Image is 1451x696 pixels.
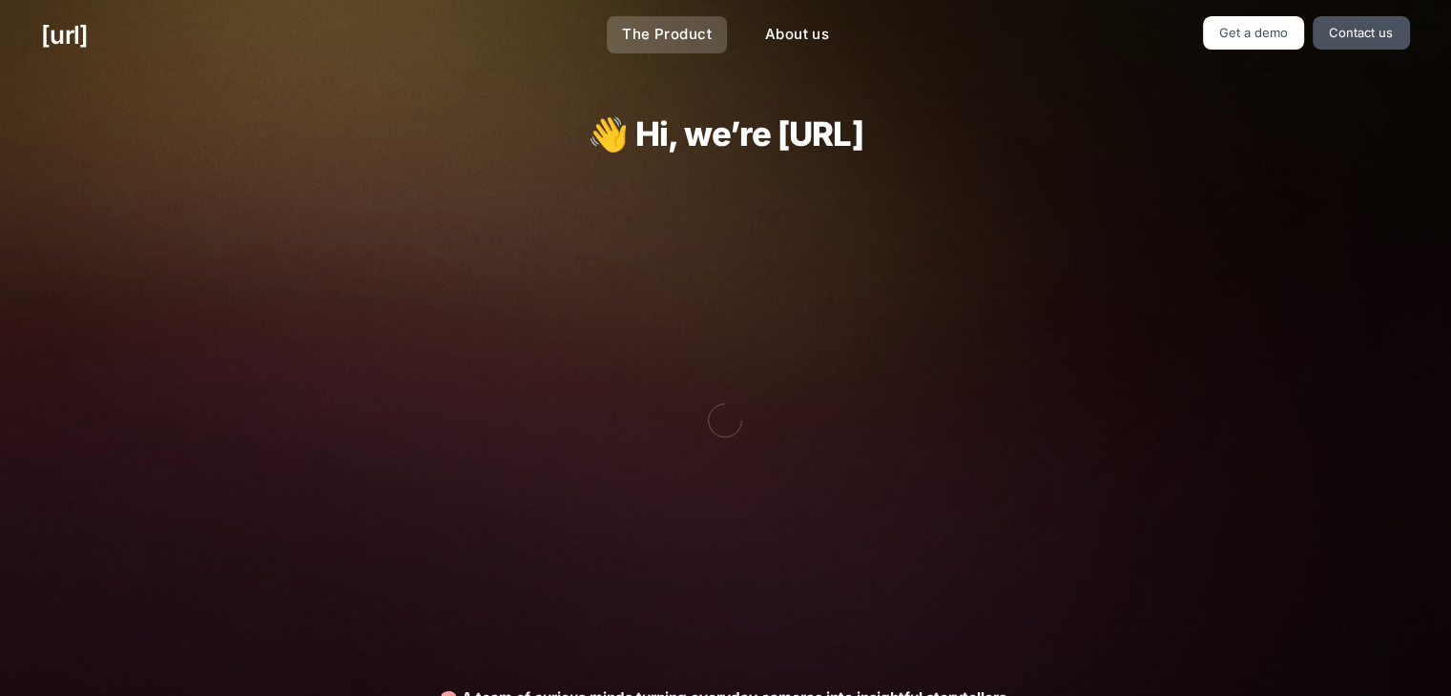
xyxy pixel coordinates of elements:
[1203,16,1305,50] a: Get a demo
[1313,16,1410,50] a: Contact us
[607,16,727,53] a: The Product
[750,16,844,53] a: About us
[41,16,88,53] a: [URL]
[413,115,1037,153] h1: 👋 Hi, we’re [URL]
